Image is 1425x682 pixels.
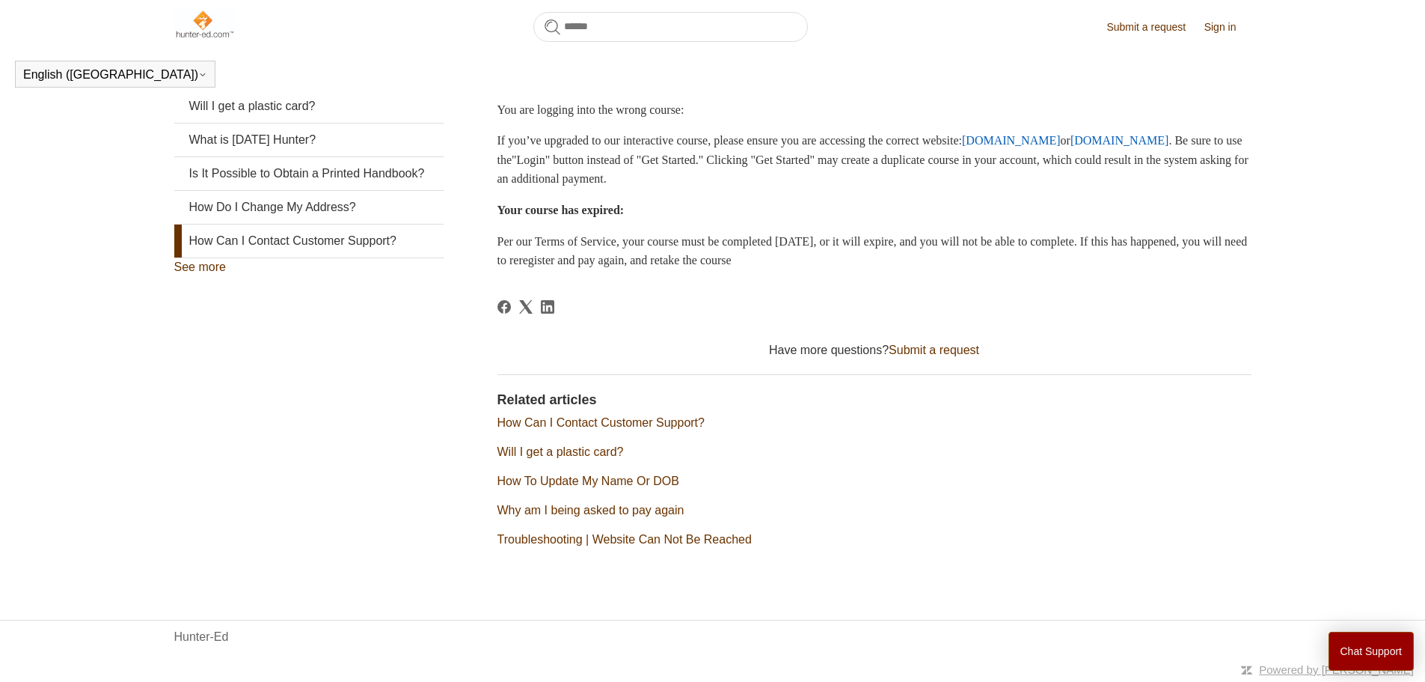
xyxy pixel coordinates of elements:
a: Facebook [497,300,511,314]
a: X Corp [519,300,533,314]
a: How To Update My Name Or DOB [497,475,679,487]
h2: Related articles [497,390,1251,410]
p: You are logging into the wrong course: [497,100,1251,120]
input: Search [533,12,808,42]
button: English ([GEOGRAPHIC_DATA]) [23,68,207,82]
strong: Your course has expired: [497,204,625,216]
a: Is It Possible to Obtain a Printed Handbook? [174,157,444,190]
svg: Share this page on LinkedIn [541,300,554,314]
a: How Can I Contact Customer Support? [497,416,705,429]
a: Submit a request [889,344,979,356]
p: Per our Terms of Service, your course must be completed [DATE], or it will expire, and you will n... [497,232,1251,270]
a: Will I get a plastic card? [174,90,444,123]
svg: Share this page on X Corp [519,300,533,314]
img: Hunter-Ed Help Center home page [174,9,235,39]
div: Have more questions? [497,341,1251,359]
a: How Do I Change My Address? [174,191,444,224]
a: How Can I Contact Customer Support? [174,225,444,258]
a: Will I get a plastic card? [497,445,624,458]
a: Why am I being asked to pay again [497,504,684,517]
a: What is [DATE] Hunter? [174,124,444,156]
a: Submit a request [1106,19,1201,35]
p: If you’ve upgraded to our interactive course, please ensure you are accessing the correct website... [497,131,1251,189]
a: See more [174,261,226,273]
a: Powered by [PERSON_NAME] [1259,663,1414,676]
a: Sign in [1204,19,1251,35]
button: Chat Support [1329,632,1415,671]
a: [DOMAIN_NAME] [962,134,1061,147]
a: Troubleshooting | Website Can Not Be Reached [497,533,752,546]
a: LinkedIn [541,300,554,314]
svg: Share this page on Facebook [497,300,511,314]
a: [DOMAIN_NAME] [1070,134,1169,147]
a: Hunter-Ed [174,628,229,646]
